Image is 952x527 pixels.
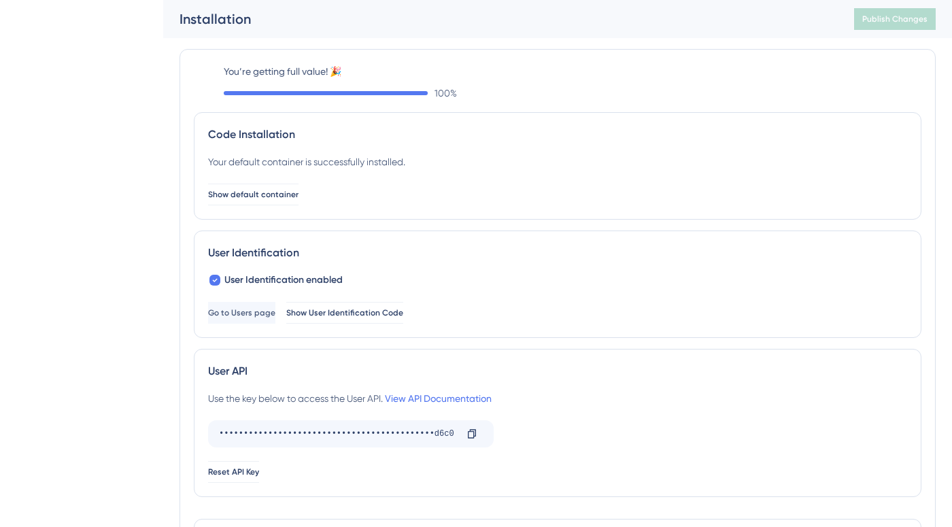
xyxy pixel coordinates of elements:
[208,189,299,200] span: Show default container
[208,302,275,324] button: Go to Users page
[219,423,456,445] div: ••••••••••••••••••••••••••••••••••••••••••••d6c0
[208,245,907,261] div: User Identification
[385,393,492,404] a: View API Documentation
[208,466,259,477] span: Reset API Key
[208,363,907,379] div: User API
[208,184,299,205] button: Show default container
[286,302,403,324] button: Show User Identification Code
[208,307,275,318] span: Go to Users page
[224,272,343,288] span: User Identification enabled
[208,154,405,170] div: Your default container is successfully installed.
[286,307,403,318] span: Show User Identification Code
[180,10,820,29] div: Installation
[208,126,907,143] div: Code Installation
[854,8,936,30] button: Publish Changes
[208,461,259,483] button: Reset API Key
[435,85,457,101] span: 100 %
[862,14,928,24] span: Publish Changes
[208,390,492,407] div: Use the key below to access the User API.
[224,63,921,80] label: You’re getting full value! 🎉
